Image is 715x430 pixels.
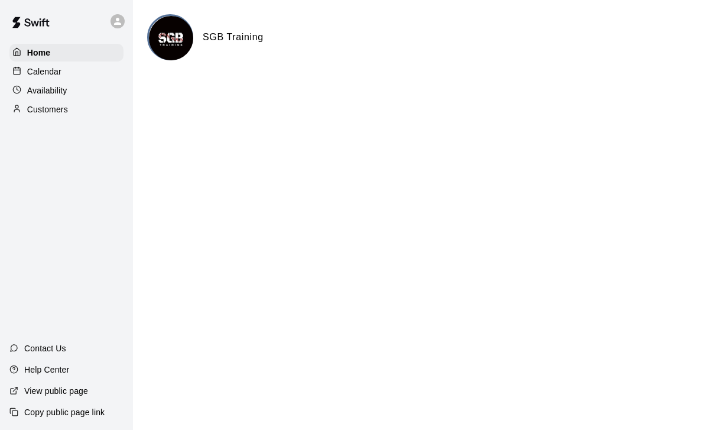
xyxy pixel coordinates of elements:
[24,364,69,376] p: Help Center
[9,101,123,118] a: Customers
[9,44,123,62] a: Home
[9,63,123,80] a: Calendar
[203,30,264,45] h6: SGB Training
[9,82,123,99] a: Availability
[24,406,105,418] p: Copy public page link
[149,16,193,60] img: SGB Training logo
[24,385,88,397] p: View public page
[24,342,66,354] p: Contact Us
[27,66,61,77] p: Calendar
[27,85,67,96] p: Availability
[27,47,51,59] p: Home
[27,104,68,115] p: Customers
